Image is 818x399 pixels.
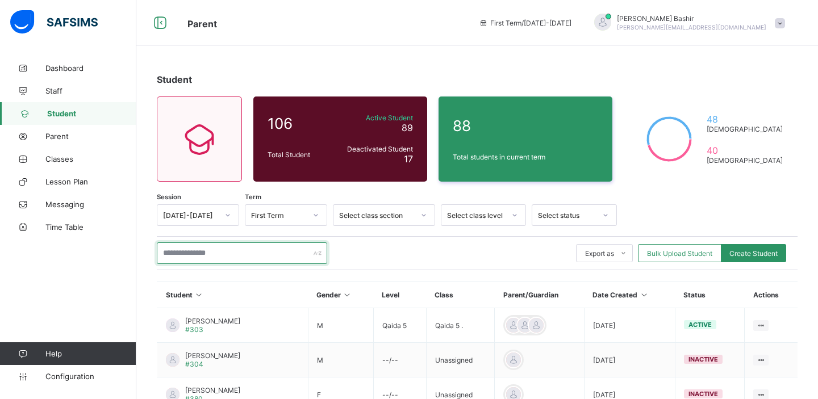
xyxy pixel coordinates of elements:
[45,372,136,381] span: Configuration
[343,291,352,299] i: Sort in Ascending Order
[45,132,136,141] span: Parent
[308,343,373,377] td: M
[308,282,373,308] th: Gender
[426,308,494,343] td: Qaida 5 .
[337,145,413,153] span: Deactivated Student
[45,177,136,186] span: Lesson Plan
[157,282,308,308] th: Student
[373,343,426,377] td: --/--
[373,308,426,343] td: Qaida 5
[447,211,505,220] div: Select class level
[707,125,783,133] span: [DEMOGRAPHIC_DATA]
[617,14,766,23] span: [PERSON_NAME] Bashir
[402,122,413,133] span: 89
[187,18,217,30] span: Parent
[584,308,675,343] td: [DATE]
[308,308,373,343] td: M
[47,109,136,118] span: Student
[185,351,240,360] span: [PERSON_NAME]
[404,153,413,165] span: 17
[373,282,426,308] th: Level
[584,282,675,308] th: Date Created
[45,349,136,358] span: Help
[245,193,261,201] span: Term
[585,249,614,258] span: Export as
[45,200,136,209] span: Messaging
[265,148,334,162] div: Total Student
[163,211,218,220] div: [DATE]-[DATE]
[538,211,596,220] div: Select status
[337,114,413,122] span: Active Student
[688,390,718,398] span: inactive
[268,115,331,132] span: 106
[45,222,136,232] span: Time Table
[157,193,181,201] span: Session
[185,360,203,368] span: #304
[647,249,712,258] span: Bulk Upload Student
[185,325,203,334] span: #303
[495,282,585,308] th: Parent/Guardian
[688,355,718,363] span: inactive
[45,64,136,73] span: Dashboard
[639,291,649,299] i: Sort in Ascending Order
[45,86,136,95] span: Staff
[453,153,598,161] span: Total students in current term
[688,321,712,329] span: active
[426,343,494,377] td: Unassigned
[745,282,798,308] th: Actions
[583,14,791,32] div: HamidBashir
[453,117,598,135] span: 88
[426,282,494,308] th: Class
[251,211,306,220] div: First Term
[707,156,783,165] span: [DEMOGRAPHIC_DATA]
[584,343,675,377] td: [DATE]
[45,154,136,163] span: Classes
[729,249,778,258] span: Create Student
[157,74,192,85] span: Student
[185,317,240,325] span: [PERSON_NAME]
[617,24,766,31] span: [PERSON_NAME][EMAIL_ADDRESS][DOMAIN_NAME]
[707,114,783,125] span: 48
[10,10,98,34] img: safsims
[707,145,783,156] span: 40
[479,19,571,27] span: session/term information
[185,386,240,394] span: [PERSON_NAME]
[194,291,204,299] i: Sort in Ascending Order
[675,282,745,308] th: Status
[339,211,414,220] div: Select class section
